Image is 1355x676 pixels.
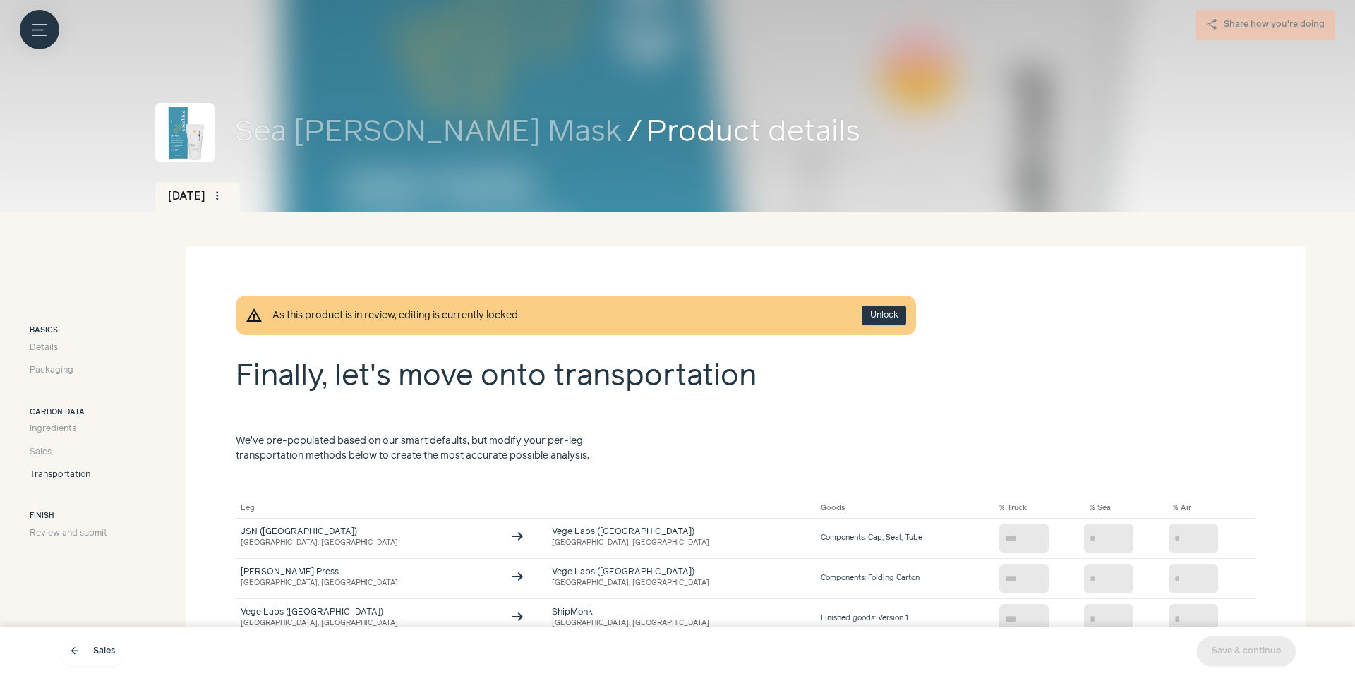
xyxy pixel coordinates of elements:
span: arrow_right_alt [509,568,526,585]
td: Components: Folding Carton [816,559,995,599]
button: more_vert [207,186,227,206]
span: Product details [646,111,1200,155]
h3: Finish [30,511,107,522]
h3: Basics [30,325,107,337]
a: arrow_back Sales [59,636,125,666]
img: Sea Kale Clay Mask [155,103,215,162]
span: more_vert [211,190,224,203]
td: Components: Cap, Seal, Tube [816,519,995,559]
th: Leg [236,498,816,519]
span: [GEOGRAPHIC_DATA], [GEOGRAPHIC_DATA] [241,579,398,586]
span: [GEOGRAPHIC_DATA], [GEOGRAPHIC_DATA] [552,579,709,586]
span: arrow_back [69,646,80,657]
span: Ingredients [30,423,76,435]
a: Review and submit [30,527,107,540]
span: arrow_right_alt [509,608,526,625]
div: ShipMonk [552,608,810,617]
div: Vege Labs ([GEOGRAPHIC_DATA]) [552,568,810,577]
div: Vege Labs ([GEOGRAPHIC_DATA]) [552,528,810,536]
a: Ingredients [30,423,107,435]
span: Details [30,342,58,354]
button: Unlock [862,306,906,325]
div: % Air [1173,503,1251,513]
a: Packaging [30,364,107,377]
span: [GEOGRAPHIC_DATA], [GEOGRAPHIC_DATA] [552,539,709,546]
a: Sales [30,446,107,459]
th: Goods [816,498,995,519]
div: JSN ([GEOGRAPHIC_DATA]) [241,528,499,536]
span: [GEOGRAPHIC_DATA], [GEOGRAPHIC_DATA] [552,620,709,627]
div: [DATE] [155,182,240,212]
div: Vege Labs ([GEOGRAPHIC_DATA]) [241,608,499,617]
div: We've pre-populated based on our smart defaults, but modify your per-leg transportation methods b... [236,434,649,493]
a: Transportation [30,469,107,481]
a: Sea [PERSON_NAME] Mask [234,111,622,155]
td: Finished goods: Version 1 [816,599,995,639]
span: arrow_right_alt [509,528,526,545]
h2: Finally, let's move onto transportation [236,355,1256,429]
span: / [627,111,642,155]
span: As this product is in review, editing is currently locked [272,308,852,323]
div: % Truck [999,503,1087,513]
span: [GEOGRAPHIC_DATA], [GEOGRAPHIC_DATA] [241,539,398,546]
span: warning [246,307,263,324]
span: [GEOGRAPHIC_DATA], [GEOGRAPHIC_DATA] [241,620,398,627]
span: Packaging [30,364,73,377]
div: % Sea [1090,503,1171,513]
span: Sales [30,446,52,459]
a: Details [30,342,107,354]
h3: Carbon data [30,407,107,418]
div: [PERSON_NAME] Press [241,568,499,577]
span: Transportation [30,469,90,481]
